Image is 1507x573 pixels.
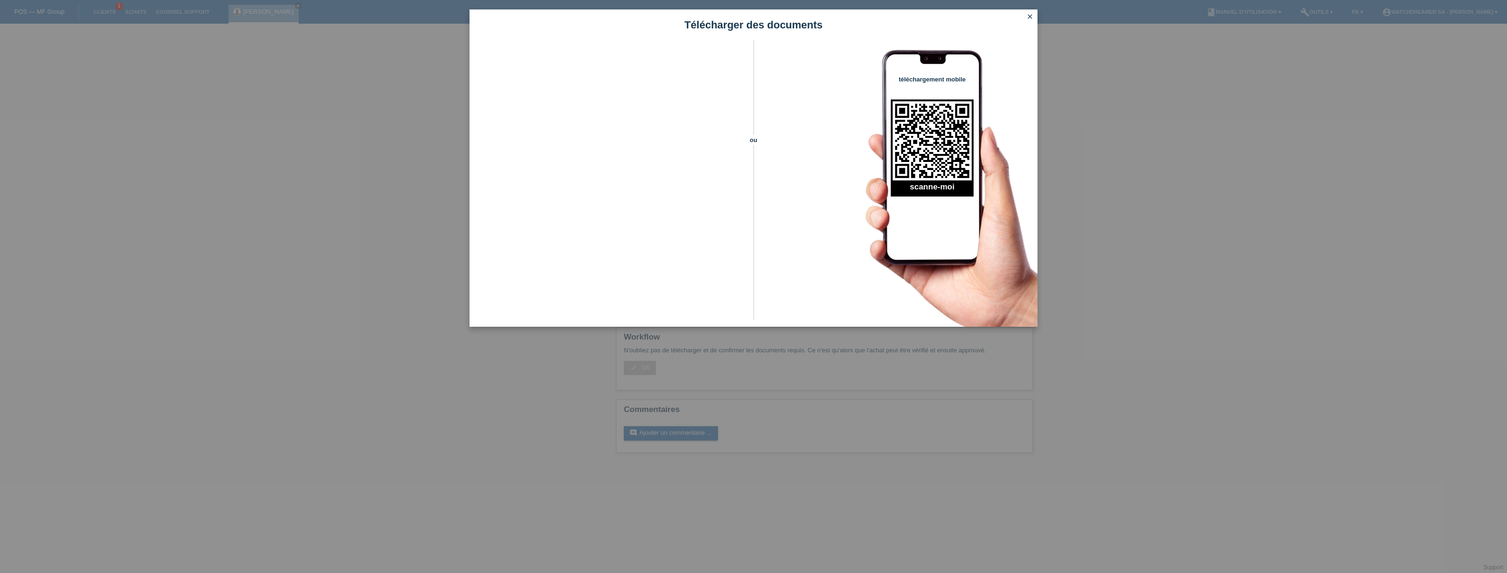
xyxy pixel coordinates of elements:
a: close [1024,12,1036,23]
iframe: Upload [484,64,737,301]
i: close [1026,13,1034,20]
h1: Télécharger des documents [470,19,1037,31]
span: ou [737,135,770,145]
h2: scanne-moi [891,182,974,197]
h4: téléchargement mobile [891,76,974,83]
